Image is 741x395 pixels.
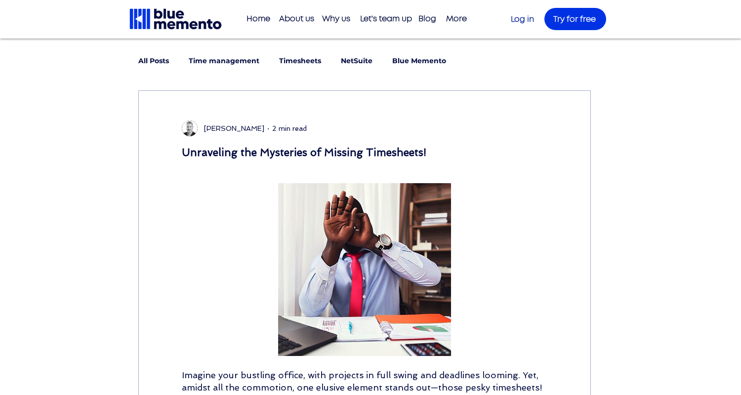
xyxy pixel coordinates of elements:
[242,11,274,27] a: Home
[317,11,355,27] a: Why us
[274,11,317,27] a: About us
[138,56,169,66] a: All Posts
[553,15,596,23] span: Try for free
[182,145,547,159] h1: Unraveling the Mysteries of Missing Timesheets!
[511,15,534,23] a: Log in
[274,11,319,27] p: About us
[242,11,472,27] nav: Site
[189,56,259,66] a: Time management
[355,11,413,27] a: Let's team up
[279,56,321,66] a: Timesheets
[441,11,472,27] p: More
[544,8,606,30] a: Try for free
[242,11,275,27] p: Home
[341,56,372,66] a: NetSuite
[278,183,451,356] img: ree
[128,7,223,31] img: Blue Memento black logo
[137,41,583,80] nav: Blog
[392,56,446,66] a: Blue Memento
[355,11,417,27] p: Let's team up
[413,11,441,27] a: Blog
[272,124,307,132] span: 2 min read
